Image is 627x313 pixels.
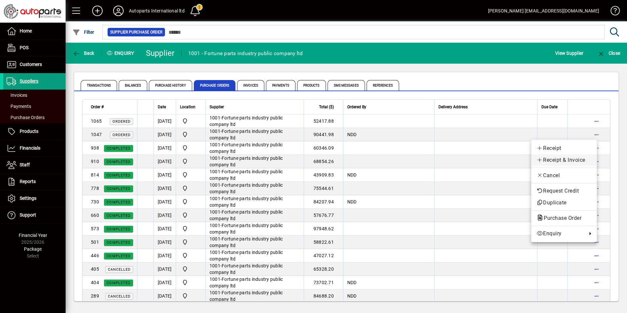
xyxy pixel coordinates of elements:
span: Purchase Order [536,215,585,221]
span: Request Credit [536,187,592,195]
span: Cancel [536,172,592,179]
span: Receipt & Invoice [536,156,592,164]
span: Enquiry [536,230,584,238]
span: Duplicate [536,199,592,207]
span: Receipt [536,144,592,152]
